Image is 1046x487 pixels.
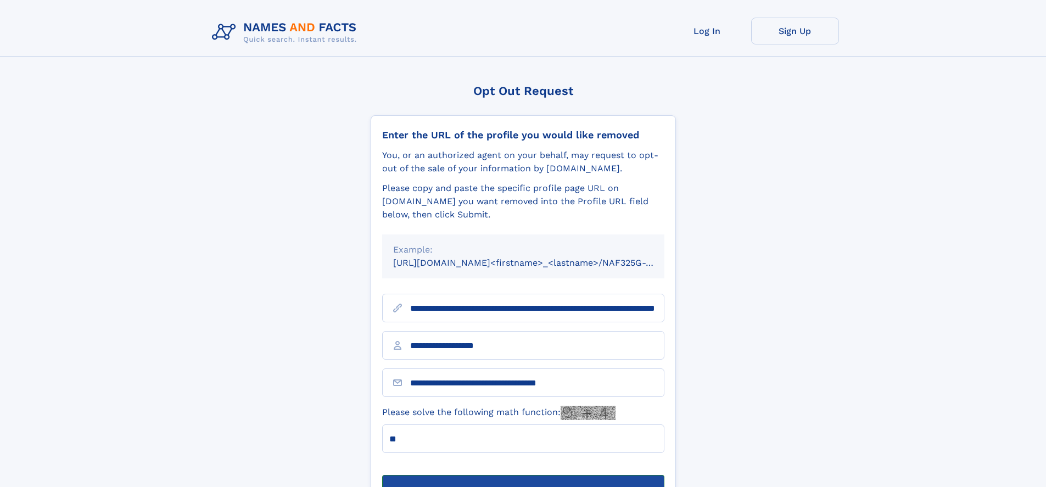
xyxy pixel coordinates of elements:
[371,84,676,98] div: Opt Out Request
[393,243,653,256] div: Example:
[382,406,616,420] label: Please solve the following math function:
[393,258,685,268] small: [URL][DOMAIN_NAME]<firstname>_<lastname>/NAF325G-xxxxxxxx
[382,129,664,141] div: Enter the URL of the profile you would like removed
[382,182,664,221] div: Please copy and paste the specific profile page URL on [DOMAIN_NAME] you want removed into the Pr...
[382,149,664,175] div: You, or an authorized agent on your behalf, may request to opt-out of the sale of your informatio...
[663,18,751,44] a: Log In
[208,18,366,47] img: Logo Names and Facts
[751,18,839,44] a: Sign Up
